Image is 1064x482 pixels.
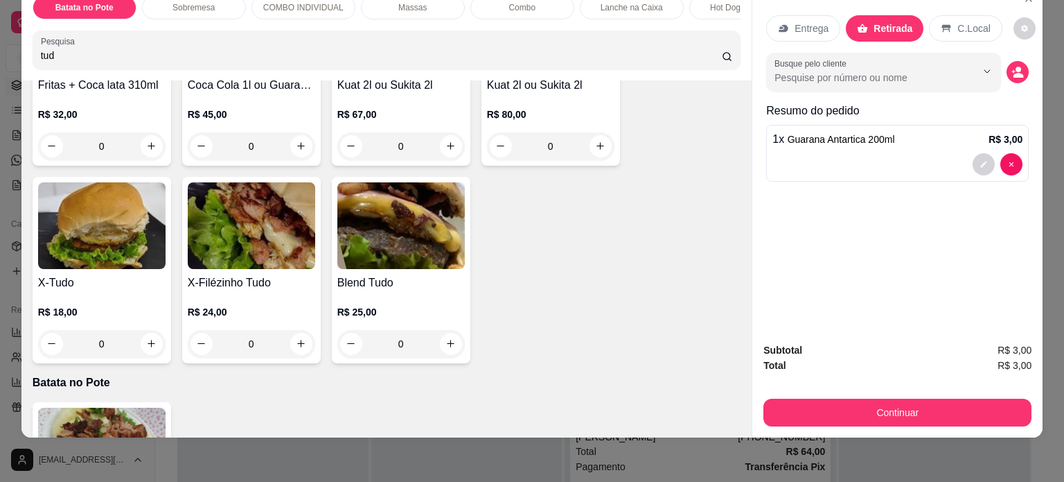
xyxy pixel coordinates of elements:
[973,153,995,175] button: decrease-product-quantity
[795,21,828,35] p: Entrega
[38,275,166,291] h4: X-Tudo
[172,2,215,13] p: Sobremesa
[41,35,80,47] label: Pesquisa
[763,345,802,356] strong: Subtotal
[263,2,344,13] p: COMBO INDIVIDUAL
[988,132,1022,146] p: R$ 3,00
[337,107,465,121] p: R$ 67,00
[188,275,315,291] h4: X-Filézinho Tudo
[38,182,166,269] img: product-image
[38,107,166,121] p: R$ 32,00
[1000,153,1022,175] button: decrease-product-quantity
[33,375,741,391] p: Batata no Pote
[337,182,465,269] img: product-image
[55,2,114,13] p: Batata no Pote
[38,305,166,319] p: R$ 18,00
[188,107,315,121] p: R$ 45,00
[763,360,786,371] strong: Total
[487,107,614,121] p: R$ 80,00
[41,49,722,62] input: Pesquisa
[774,71,954,85] input: Busque pelo cliente
[337,305,465,319] p: R$ 25,00
[188,182,315,269] img: product-image
[766,103,1029,119] p: Resumo do pedido
[337,275,465,291] h4: Blend Tudo
[398,2,427,13] p: Massas
[997,343,1031,358] span: R$ 3,00
[1007,61,1029,83] button: decrease-product-quantity
[763,399,1031,427] button: Continuar
[957,21,990,35] p: C.Local
[1013,17,1036,40] button: decrease-product-quantity
[188,305,315,319] p: R$ 24,00
[976,60,998,83] button: Show suggestions
[601,2,663,13] p: Lanche na Caixa
[774,58,851,69] label: Busque pelo cliente
[788,134,895,145] span: Guarana Antartica 200ml
[508,2,535,13] p: Combo
[710,2,772,13] p: Hot Dog 1 Sabor
[874,21,912,35] p: Retirada
[772,131,894,148] p: 1 x
[997,358,1031,373] span: R$ 3,00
